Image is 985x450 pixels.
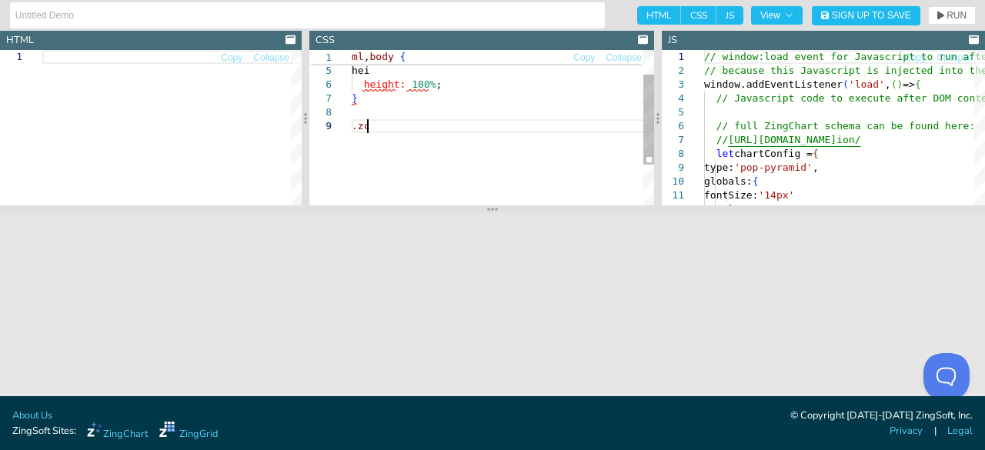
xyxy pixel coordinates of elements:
[309,51,332,65] span: 1
[758,189,794,201] span: '14px'
[436,78,442,90] span: ;
[885,78,891,90] span: ,
[400,51,406,62] span: {
[364,51,370,62] span: ,
[309,64,332,78] div: 5
[316,33,335,48] div: CSS
[915,78,921,90] span: {
[662,50,684,64] div: 1
[252,51,290,65] button: Collapse
[836,134,860,145] span: ion/
[890,424,923,438] a: Privacy
[662,133,684,147] div: 7
[573,51,596,65] button: Copy
[309,92,332,105] div: 7
[352,65,369,76] span: hei
[606,53,642,62] span: Collapse
[681,6,716,25] span: CSS
[15,3,599,28] input: Untitled Demo
[662,119,684,133] div: 6
[728,203,734,215] span: }
[352,120,369,132] span: .zc
[662,78,684,92] div: 3
[87,422,148,442] a: ZingChart
[751,6,803,25] button: View
[891,78,897,90] span: (
[662,161,684,175] div: 9
[716,6,743,25] span: JS
[352,92,358,104] span: }
[662,202,684,216] div: 12
[369,51,393,62] span: body
[760,11,793,20] span: View
[812,6,920,25] button: Sign Up to Save
[704,189,758,201] span: fontSize:
[849,78,885,90] span: 'load'
[704,175,753,187] span: globals:
[936,51,973,65] button: Collapse
[716,134,729,145] span: //
[221,53,242,62] span: Copy
[937,53,973,62] span: Collapse
[637,6,681,25] span: HTML
[309,78,332,92] div: 6
[159,422,218,442] a: ZingGrid
[573,53,595,62] span: Copy
[352,51,364,62] span: ml
[662,188,684,202] div: 11
[904,53,926,62] span: Copy
[813,148,819,159] span: {
[716,148,734,159] span: let
[704,162,734,173] span: type:
[364,78,406,90] span: height:
[934,424,937,438] span: |
[309,119,332,133] div: 9
[716,120,976,132] span: // full ZingChart schema can be found here:
[728,134,836,145] span: [URL][DOMAIN_NAME]
[832,11,911,20] span: Sign Up to Save
[637,6,743,25] div: checkbox-group
[12,408,52,423] a: About Us
[897,78,903,90] span: )
[923,353,970,399] iframe: Toggle Customer Support
[790,408,973,424] div: © Copyright [DATE]-[DATE] ZingSoft, Inc.
[704,78,843,90] span: window.addEventListener
[734,162,813,173] span: 'pop-pyramid'
[668,33,677,48] div: JS
[662,105,684,119] div: 5
[928,6,976,25] button: RUN
[662,147,684,161] div: 8
[605,51,643,65] button: Collapse
[753,175,759,187] span: {
[903,51,927,65] button: Copy
[734,203,740,215] span: ,
[220,51,243,65] button: Copy
[903,78,915,90] span: =>
[309,105,332,119] div: 8
[662,175,684,188] div: 10
[412,78,436,90] span: 100%
[662,92,684,105] div: 4
[12,424,76,438] span: ZingSoft Sites:
[947,424,973,438] a: Legal
[6,33,34,48] div: HTML
[947,11,967,20] span: RUN
[813,162,819,173] span: ,
[843,78,849,90] span: (
[734,148,813,159] span: chartConfig =
[253,53,289,62] span: Collapse
[662,64,684,78] div: 2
